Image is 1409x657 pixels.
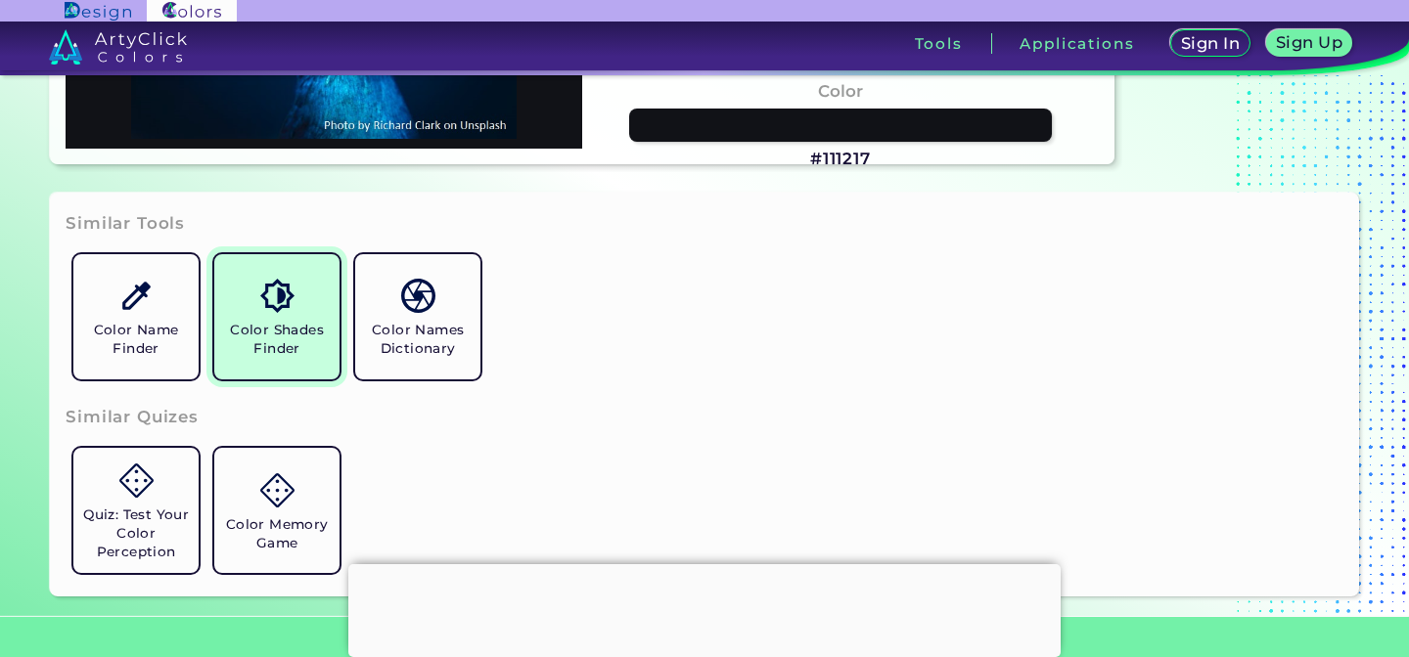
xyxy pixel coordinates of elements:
h5: Color Name Finder [81,321,191,358]
a: Color Names Dictionary [347,246,488,387]
h3: Applications [1020,36,1134,51]
img: icon_game.svg [119,463,154,498]
h4: Color [818,77,863,106]
img: icon_game.svg [260,473,295,507]
h5: Quiz: Test Your Color Perception [81,505,191,561]
h5: Sign In [1183,36,1239,52]
a: Sign Up [1268,30,1349,57]
h3: #111217 [810,148,871,171]
a: Color Name Finder [66,246,206,387]
h3: Similar Tools [66,212,185,236]
img: logo_artyclick_colors_white.svg [49,29,187,65]
h3: Tools [915,36,963,51]
h5: Color Names Dictionary [363,321,473,358]
img: icon_color_names_dictionary.svg [401,279,435,313]
a: Sign In [1173,30,1249,57]
iframe: Advertisement [348,564,1061,652]
a: Color Shades Finder [206,246,347,387]
h5: Sign Up [1277,35,1341,51]
h5: Color Memory Game [222,515,332,552]
h5: Color Shades Finder [222,321,332,358]
a: Color Memory Game [206,440,347,581]
img: icon_color_name_finder.svg [119,279,154,313]
a: Quiz: Test Your Color Perception [66,440,206,581]
img: ArtyClick Design logo [65,2,130,21]
h3: Similar Quizes [66,406,199,429]
img: icon_color_shades.svg [260,279,295,313]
